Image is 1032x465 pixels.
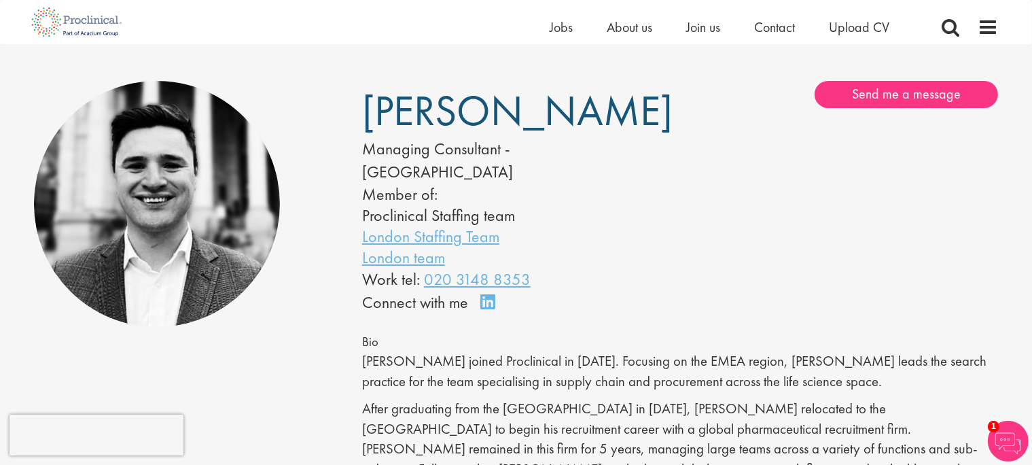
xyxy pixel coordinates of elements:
span: Work tel: [362,269,420,290]
p: [PERSON_NAME] joined Proclinical in [DATE]. Focusing on the EMEA region, [PERSON_NAME] leads the ... [362,351,999,392]
div: Managing Consultant - [GEOGRAPHIC_DATA] [362,137,639,184]
a: About us [607,18,653,36]
a: Upload CV [830,18,890,36]
a: Jobs [550,18,573,36]
img: Edward Little [34,81,281,328]
label: Member of: [362,184,438,205]
a: Send me a message [815,81,998,108]
a: Join us [687,18,721,36]
iframe: reCAPTCHA [10,415,183,455]
li: Proclinical Staffing team [362,205,639,226]
span: Bio [362,334,378,350]
img: Chatbot [988,421,1029,462]
a: Contact [755,18,796,36]
span: [PERSON_NAME] [362,84,673,138]
a: London Staffing Team [362,226,499,247]
a: 020 3148 8353 [424,269,531,290]
a: London team [362,247,445,268]
span: 1 [988,421,999,432]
